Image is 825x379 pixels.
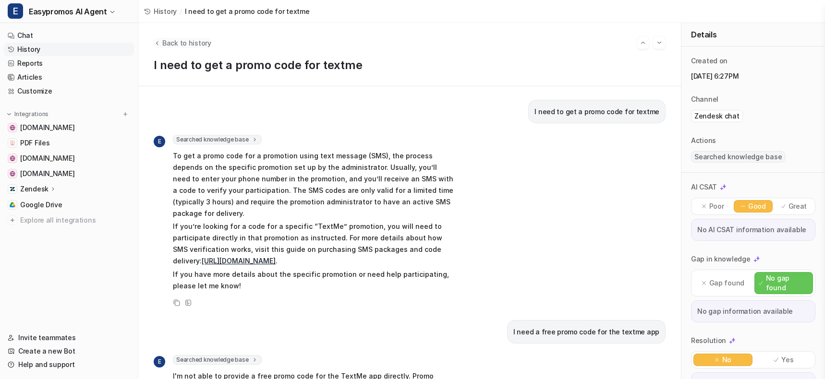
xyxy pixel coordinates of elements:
a: easypromos-apiref.redoc.ly[DOMAIN_NAME] [4,167,134,180]
img: menu_add.svg [122,111,129,118]
span: Explore all integrations [20,213,130,228]
a: www.easypromosapp.com[DOMAIN_NAME] [4,152,134,165]
img: www.notion.com [10,125,15,130]
span: Searched knowledge base [173,135,262,144]
img: Previous session [640,38,646,47]
span: [DOMAIN_NAME] [20,154,74,163]
button: Integrations [4,109,51,119]
p: I need a free promo code for the textme app [513,326,659,338]
p: If you have more details about the specific promotion or need help participating, please let me k... [173,269,454,292]
span: E [154,356,165,367]
p: No AI CSAT information available [697,225,809,235]
a: www.notion.com[DOMAIN_NAME] [4,121,134,134]
span: Back to history [162,38,211,48]
p: No gap found [766,273,809,293]
p: AI CSAT [691,182,717,192]
a: Reports [4,57,134,70]
span: Searched knowledge base [173,355,262,365]
a: Articles [4,71,134,84]
a: History [144,6,177,16]
p: Gap in knowledge [691,254,751,264]
span: [DOMAIN_NAME] [20,123,74,132]
img: PDF Files [10,140,15,146]
a: Chat [4,29,134,42]
img: explore all integrations [8,215,17,225]
a: History [4,43,134,56]
p: Zendesk chat [694,111,740,121]
a: Invite teammates [4,331,134,344]
p: Integrations [14,110,49,118]
p: Channel [691,95,718,104]
span: PDF Files [20,138,49,148]
p: [DATE] 6:27PM [691,71,815,81]
span: Easypromos AI Agent [29,5,107,18]
a: PDF FilesPDF Files [4,136,134,150]
h1: I need to get a promo code for textme [154,59,666,72]
p: Great [789,201,807,211]
span: [DOMAIN_NAME] [20,169,74,178]
p: Yes [781,355,793,365]
span: History [154,6,177,16]
p: Poor [709,201,724,211]
span: E [8,3,23,19]
a: Create a new Bot [4,344,134,358]
img: Next session [656,38,663,47]
p: To get a promo code for a promotion using text message (SMS), the process depends on the specific... [173,150,454,219]
a: Help and support [4,358,134,371]
a: Explore all integrations [4,213,134,227]
a: [URL][DOMAIN_NAME] [202,257,276,265]
p: Resolution [691,336,726,345]
p: Created on [691,56,728,66]
p: No [722,355,731,365]
span: I need to get a promo code for textme [185,6,310,16]
span: E [154,136,165,147]
p: Zendesk [20,184,49,194]
p: No gap information available [697,307,809,316]
div: Details [681,23,825,47]
p: I need to get a promo code for textme [534,106,659,118]
span: Google Drive [20,200,62,210]
span: Searched knowledge base [691,151,785,163]
img: expand menu [6,111,12,118]
a: Customize [4,84,134,98]
p: Gap found [709,278,744,288]
button: Back to history [154,38,211,48]
button: Go to previous session [637,36,649,49]
p: Actions [691,136,716,145]
span: / [180,6,182,16]
p: Good [748,201,766,211]
img: Zendesk [10,186,15,192]
p: If you’re looking for a code for a specific “TextMe” promotion, you will need to participate dire... [173,221,454,267]
img: www.easypromosapp.com [10,155,15,161]
img: easypromos-apiref.redoc.ly [10,171,15,177]
img: Google Drive [10,202,15,208]
a: Google DriveGoogle Drive [4,198,134,212]
button: Go to next session [653,36,666,49]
